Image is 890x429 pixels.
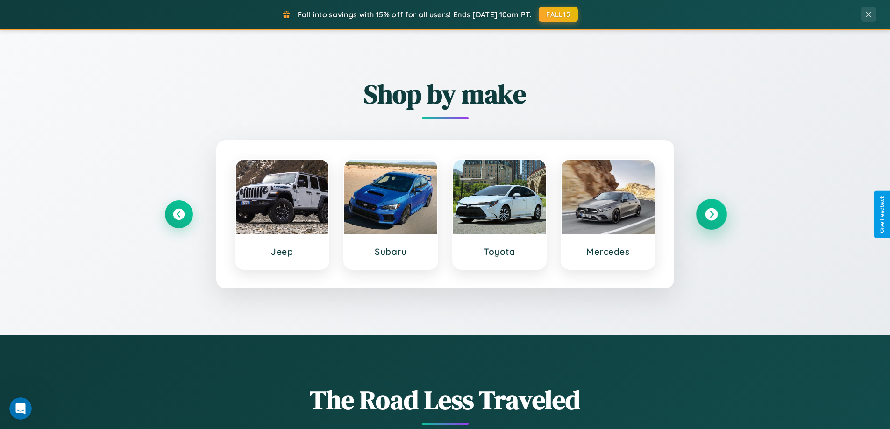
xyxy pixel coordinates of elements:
[9,397,32,420] iframe: Intercom live chat
[298,10,532,19] span: Fall into savings with 15% off for all users! Ends [DATE] 10am PT.
[571,246,645,257] h3: Mercedes
[165,382,726,418] h1: The Road Less Traveled
[165,76,726,112] h2: Shop by make
[539,7,578,22] button: FALL15
[463,246,537,257] h3: Toyota
[245,246,320,257] h3: Jeep
[879,196,885,233] div: Give Feedback
[354,246,428,257] h3: Subaru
